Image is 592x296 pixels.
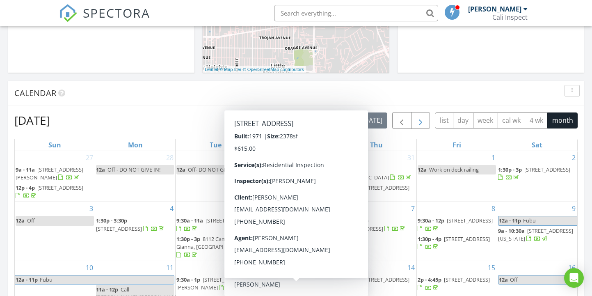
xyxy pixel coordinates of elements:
td: Go to August 8, 2025 [416,202,497,261]
a: Go to August 16, 2025 [567,261,577,274]
a: 1:30p - 4:30p [STREET_ADDRESS] [337,217,407,232]
td: Go to August 4, 2025 [95,202,176,261]
a: 2p - 4:45p [STREET_ADDRESS] [418,275,496,293]
span: 1:30p - 3p [337,276,361,283]
span: [STREET_ADDRESS][PERSON_NAME] [16,166,83,181]
a: 12p - 4p [STREET_ADDRESS] [16,183,94,201]
a: 9a - 11a [STREET_ADDRESS][PERSON_NAME] [16,165,94,183]
span: Fubu [523,217,536,224]
a: 1:30p - 4p [STREET_ADDRESS] [418,235,490,250]
a: 2p - 4:30p [STREET_ADDRESS] [257,165,335,183]
span: School Prep [268,217,297,224]
a: Go to August 15, 2025 [486,261,497,274]
td: Go to July 30, 2025 [256,151,336,202]
a: © MapTiler [219,67,242,72]
a: 9:30a - 12p [GEOGRAPHIC_DATA] [337,166,412,181]
a: 1:30p - 4p [STREET_ADDRESS] [337,184,409,199]
button: month [547,112,578,128]
a: Go to August 11, 2025 [165,261,175,274]
a: 1:30p - 3p [STREET_ADDRESS] [498,165,576,183]
a: 1:30p - 3:30p [STREET_ADDRESS] [96,216,174,234]
a: 9a - 10:30a [STREET_ADDRESS][US_STATE] [498,227,573,242]
td: Go to August 7, 2025 [336,202,416,261]
span: 12a - 11p [15,275,38,284]
span: [STREET_ADDRESS][PERSON_NAME] [176,276,249,291]
span: Work on deck railing [429,166,479,173]
h2: [DATE] [14,112,50,128]
span: [STREET_ADDRESS] [283,166,329,173]
span: 9:30a - 11a [176,217,203,224]
span: Off [27,217,35,224]
span: 1:30p - 3p [176,235,200,243]
span: [STREET_ADDRESS] [524,166,570,173]
a: Go to July 31, 2025 [406,151,416,164]
a: 9:30a - 12p [STREET_ADDRESS] [257,275,335,293]
a: Go to August 13, 2025 [325,261,336,274]
a: 9:30a - 11a [STREET_ADDRESS] [176,217,251,232]
button: [DATE] [357,112,387,128]
a: 1:30p - 3p 8112 Caminito Gianna, [GEOGRAPHIC_DATA] [176,234,255,260]
button: list [435,112,453,128]
span: 9:30a - 12p [337,166,364,173]
img: The Best Home Inspection Software - Spectora [59,4,77,22]
a: Go to August 3, 2025 [88,202,95,215]
a: 12p - 4p [STREET_ADDRESS] [16,184,83,199]
td: Go to August 9, 2025 [497,202,577,261]
a: Leaflet [205,67,218,72]
td: Go to August 6, 2025 [256,202,336,261]
a: 9:30a - 12p [STREET_ADDRESS] [257,276,332,291]
a: Sunday [47,139,63,151]
div: Open Intercom Messenger [564,268,584,288]
span: 12a - 11p [498,216,521,225]
span: 12a [257,217,266,224]
button: Previous month [392,112,411,129]
a: 1:30p - 3p [STREET_ADDRESS] [498,166,570,181]
a: Go to August 2, 2025 [570,151,577,164]
a: © OpenStreetMap contributors [243,67,304,72]
td: Go to July 27, 2025 [15,151,95,202]
td: Go to August 2, 2025 [497,151,577,202]
span: [STREET_ADDRESS] [363,276,409,283]
a: Go to July 29, 2025 [245,151,256,164]
span: [STREET_ADDRESS] [286,276,332,283]
a: Go to August 14, 2025 [406,261,416,274]
button: day [453,112,473,128]
span: 2p - 4:30p [257,166,281,173]
button: week [473,112,498,128]
a: Go to August 4, 2025 [168,202,175,215]
span: [STREET_ADDRESS] [37,184,83,191]
a: Go to August 1, 2025 [490,151,497,164]
a: Tuesday [208,139,223,151]
a: 2p - 4:30p [STREET_ADDRESS] [257,166,329,181]
span: [GEOGRAPHIC_DATA] [337,174,389,181]
a: 9a - 10:30a [STREET_ADDRESS][US_STATE] [498,226,576,244]
span: [STREET_ADDRESS] [206,217,251,224]
div: | [203,66,306,73]
a: Go to August 12, 2025 [245,261,256,274]
a: 9a - 11a [STREET_ADDRESS][PERSON_NAME] [16,166,83,181]
span: 2p - 4:45p [418,276,441,283]
span: 1:30p - 3p [498,166,522,173]
span: 11a - 12p [96,286,118,293]
span: 12a [418,166,427,173]
span: Off- DO NOT GIVE IN!! [188,166,241,173]
div: Cali Inspect [492,13,528,21]
a: 1:30p - 3:30p [STREET_ADDRESS] [96,217,165,232]
span: Fubu [40,276,53,283]
a: Thursday [368,139,384,151]
a: 1:30p - 3p [STREET_ADDRESS] [337,275,416,293]
span: [STREET_ADDRESS] [363,184,409,191]
span: 12a [498,275,508,284]
a: Go to July 27, 2025 [84,151,95,164]
span: 9a - 10:30a [498,227,525,234]
a: Go to August 9, 2025 [570,202,577,215]
a: 9:30a - 11a [STREET_ADDRESS] [176,216,255,234]
a: 1:30p - 4p [STREET_ADDRESS] [418,234,496,252]
span: Off - DO NOT GIVE IN! [107,166,160,173]
span: 12a [176,166,185,173]
a: Go to August 6, 2025 [329,202,336,215]
span: [STREET_ADDRESS] [444,235,490,243]
a: Monday [126,139,144,151]
button: 4 wk [525,112,548,128]
span: SPECTORA [83,4,150,21]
